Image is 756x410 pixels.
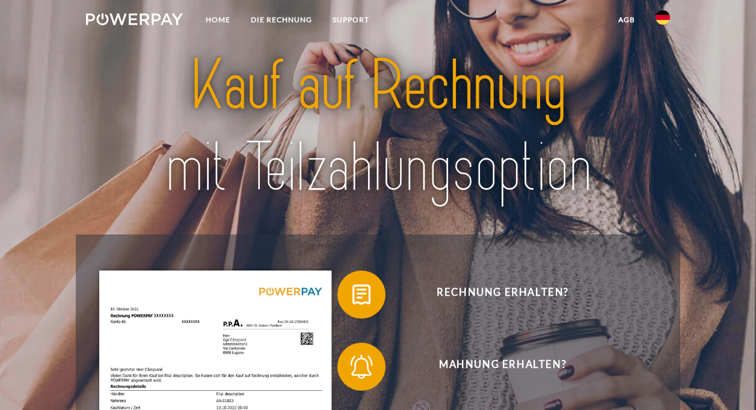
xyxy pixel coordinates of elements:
[337,343,650,391] button: Mahnung erhalten?
[346,280,376,310] img: qb_bill.svg
[608,9,645,31] a: agb
[337,271,650,319] button: Rechnung erhalten?
[86,13,183,25] img: logo-powerpay-white.svg
[114,41,641,213] img: title-powerpay_de.svg
[241,9,322,31] a: DIE RECHNUNG
[346,352,376,382] img: qb_bell.svg
[355,343,650,391] span: Mahnung erhalten?
[322,9,380,31] a: SUPPORT
[656,10,670,25] img: de
[355,271,650,319] span: Rechnung erhalten?
[195,9,241,31] a: Home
